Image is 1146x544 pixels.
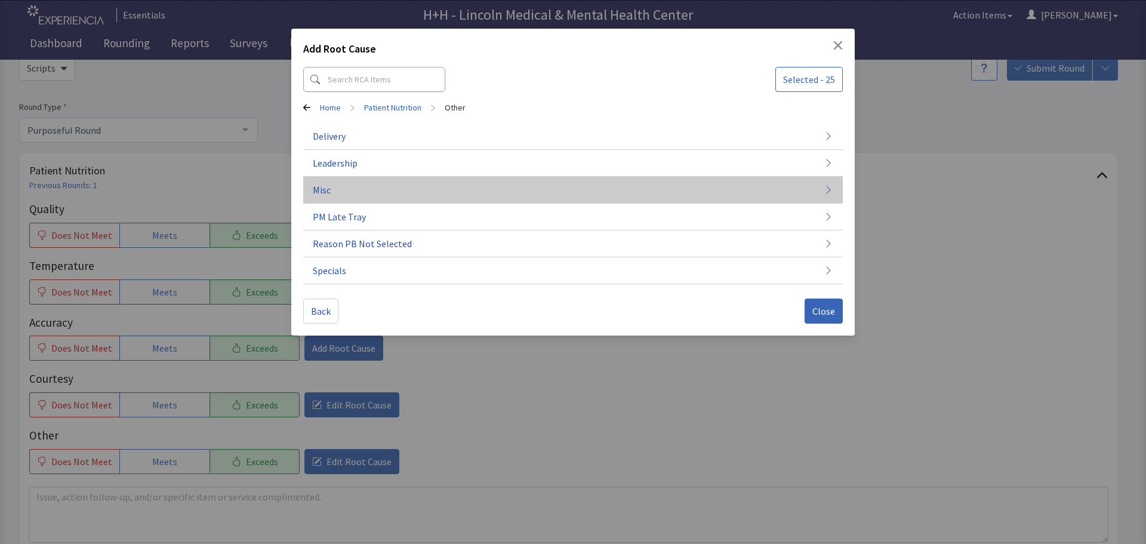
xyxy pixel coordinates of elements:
[313,183,331,197] span: Misc
[311,304,331,318] span: Back
[445,102,466,113] a: Other
[313,210,366,224] span: PM Late Tray
[313,236,412,251] span: Reason PB Not Selected
[303,230,843,257] button: Reason PB Not Selected
[303,67,445,92] input: Search RCA Items
[303,299,338,324] button: Back
[303,177,843,204] button: Misc
[303,150,843,177] button: Leadership
[805,299,843,324] button: Close
[303,41,376,62] h2: Add Root Cause
[313,129,346,143] span: Delivery
[320,102,341,113] a: Home
[350,96,355,119] span: >
[303,204,843,230] button: PM Late Tray
[431,96,435,119] span: >
[313,263,346,278] span: Specials
[364,102,421,113] a: Patient Nutrition
[313,156,358,170] span: Leadership
[833,41,843,50] button: Close
[303,257,843,284] button: Specials
[303,123,843,150] button: Delivery
[812,304,835,318] span: Close
[783,72,835,87] span: Selected - 25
